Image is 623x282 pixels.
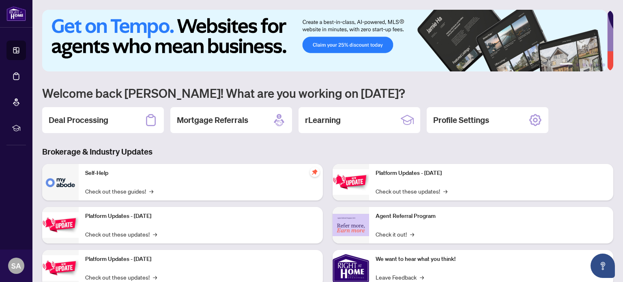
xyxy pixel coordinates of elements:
button: 2 [576,63,579,67]
h2: Profile Settings [433,114,489,126]
img: Agent Referral Program [333,214,369,236]
a: Check out these updates!→ [376,187,447,196]
a: Check out these updates!→ [85,230,157,239]
h2: rLearning [305,114,341,126]
p: Platform Updates - [DATE] [85,255,316,264]
button: Open asap [591,254,615,278]
img: Platform Updates - June 23, 2025 [333,169,369,195]
h3: Brokerage & Industry Updates [42,146,613,157]
a: Leave Feedback→ [376,273,424,282]
p: Platform Updates - [DATE] [85,212,316,221]
button: 1 [560,63,573,67]
h2: Deal Processing [49,114,108,126]
h1: Welcome back [PERSON_NAME]! What are you working on [DATE]? [42,85,613,101]
img: Self-Help [42,164,79,200]
button: 3 [582,63,586,67]
span: SA [11,260,21,271]
button: 4 [589,63,592,67]
p: Platform Updates - [DATE] [376,169,607,178]
span: → [153,230,157,239]
a: Check out these updates!→ [85,273,157,282]
img: Platform Updates - September 16, 2025 [42,212,79,238]
span: → [149,187,153,196]
img: Platform Updates - July 21, 2025 [42,255,79,281]
span: → [443,187,447,196]
span: → [410,230,414,239]
button: 5 [595,63,599,67]
h2: Mortgage Referrals [177,114,248,126]
a: Check it out!→ [376,230,414,239]
a: Check out these guides!→ [85,187,153,196]
span: → [420,273,424,282]
button: 6 [602,63,605,67]
span: → [153,273,157,282]
img: logo [6,6,26,21]
span: pushpin [310,167,320,177]
img: Slide 0 [42,10,607,71]
p: Agent Referral Program [376,212,607,221]
p: We want to hear what you think! [376,255,607,264]
p: Self-Help [85,169,316,178]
